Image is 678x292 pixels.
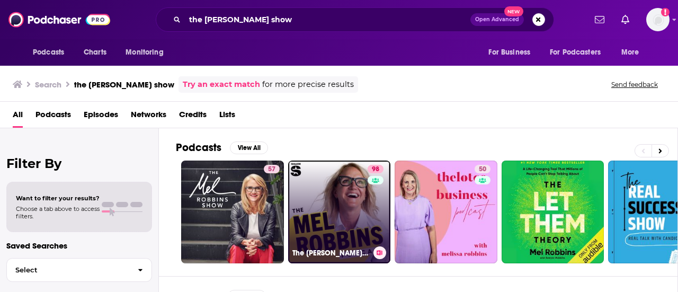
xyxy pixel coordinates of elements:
span: Podcasts [33,45,64,60]
a: Lists [219,106,235,128]
button: Select [6,258,152,282]
span: For Business [488,45,530,60]
button: View All [230,141,268,154]
h3: Search [35,79,61,90]
span: New [504,6,523,16]
span: 50 [479,164,486,175]
a: Episodes [84,106,118,128]
a: All [13,106,23,128]
a: 57 [181,161,284,263]
span: Logged in as SimonElement [646,8,670,31]
span: For Podcasters [550,45,601,60]
span: Open Advanced [475,17,519,22]
a: PodcastsView All [176,141,268,154]
span: 98 [372,164,379,175]
a: Podcasts [35,106,71,128]
button: open menu [614,42,653,63]
a: Credits [179,106,207,128]
input: Search podcasts, credits, & more... [185,11,470,28]
h3: the [PERSON_NAME] show [74,79,174,90]
button: Show profile menu [646,8,670,31]
a: 50 [395,161,497,263]
h3: The [PERSON_NAME] Podcast [292,249,369,258]
img: User Profile [646,8,670,31]
span: Select [7,267,129,273]
span: Monitoring [126,45,163,60]
a: Charts [77,42,113,63]
button: open menu [481,42,543,63]
span: More [621,45,639,60]
span: Want to filter your results? [16,194,100,202]
span: Charts [84,45,106,60]
span: Choose a tab above to access filters. [16,205,100,220]
button: Open AdvancedNew [470,13,524,26]
h2: Podcasts [176,141,221,154]
a: 57 [264,165,280,173]
a: 98 [368,165,383,173]
button: open menu [118,42,177,63]
a: Try an exact match [183,78,260,91]
p: Saved Searches [6,241,152,251]
h2: Filter By [6,156,152,171]
button: open menu [25,42,78,63]
a: Show notifications dropdown [591,11,609,29]
a: Show notifications dropdown [617,11,634,29]
button: Send feedback [608,80,661,89]
div: Search podcasts, credits, & more... [156,7,554,32]
img: Podchaser - Follow, Share and Rate Podcasts [8,10,110,30]
a: 50 [475,165,490,173]
svg: Add a profile image [661,8,670,16]
span: 57 [268,164,275,175]
a: 98The [PERSON_NAME] Podcast [288,161,391,263]
span: for more precise results [262,78,354,91]
a: Networks [131,106,166,128]
button: open menu [543,42,616,63]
